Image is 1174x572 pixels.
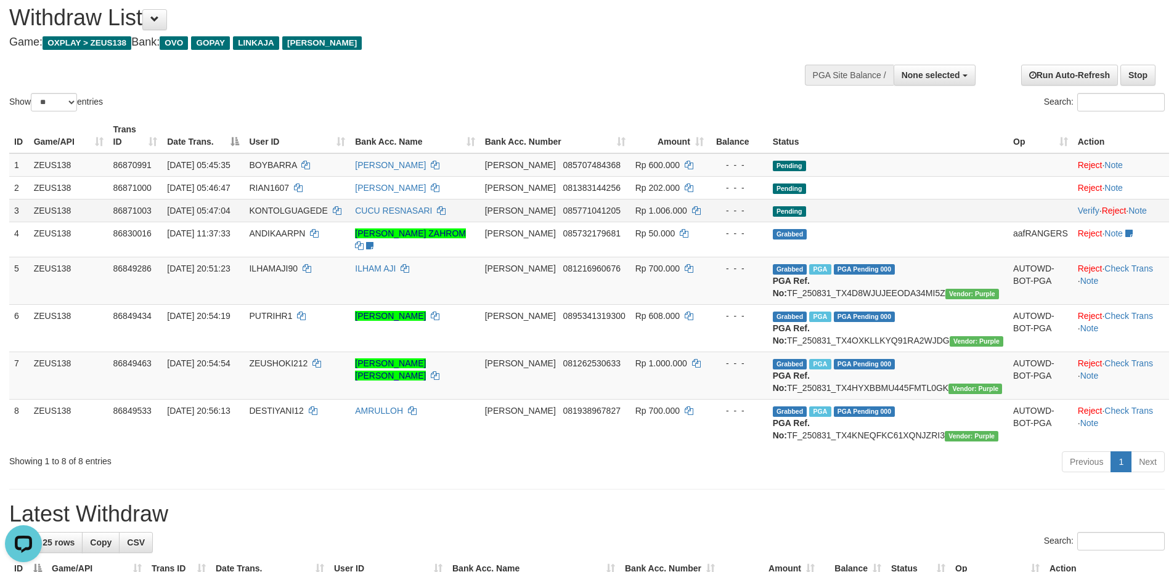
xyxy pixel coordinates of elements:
[1008,399,1073,446] td: AUTOWD-BOT-PGA
[9,502,1165,526] h1: Latest Withdraw
[113,406,152,416] span: 86849533
[1080,418,1099,428] a: Note
[630,118,709,153] th: Amount: activate to sort column ascending
[809,264,831,275] span: Marked by aafRornrotha
[191,36,230,50] span: GOPAY
[29,399,108,446] td: ZEUS138
[9,36,770,49] h4: Game: Bank:
[249,311,292,321] span: PUTRIHR1
[9,257,29,304] td: 5
[945,289,999,299] span: Vendor URL: https://trx4.1velocity.biz
[1080,371,1099,381] a: Note
[1021,65,1118,86] a: Run Auto-Refresh
[635,206,687,216] span: Rp 1.006.000
[809,312,831,322] span: Marked by aafRornrotha
[485,358,556,368] span: [PERSON_NAME]
[1044,532,1165,550] label: Search:
[113,358,152,368] span: 86849463
[1128,206,1147,216] a: Note
[714,204,763,217] div: - - -
[773,406,807,417] span: Grabbed
[9,222,29,257] td: 4
[635,264,680,273] span: Rp 700.000
[635,183,680,193] span: Rp 202.000
[9,118,29,153] th: ID
[244,118,350,153] th: User ID: activate to sort column ascending
[1044,93,1165,111] label: Search:
[113,183,152,193] span: 86871000
[355,228,466,238] a: [PERSON_NAME] ZAHROM
[714,405,763,417] div: - - -
[563,228,621,238] span: Copy 085732179681 to clipboard
[350,118,479,153] th: Bank Acc. Name: activate to sort column ascending
[1078,183,1103,193] a: Reject
[1008,222,1073,257] td: aafRANGERS
[1008,352,1073,399] td: AUTOWD-BOT-PGA
[9,352,29,399] td: 7
[1008,118,1073,153] th: Op: activate to sort column ascending
[167,228,230,238] span: [DATE] 11:37:33
[5,5,42,42] button: Open LiveChat chat widget
[714,227,763,240] div: - - -
[834,359,895,369] span: PGA Pending
[834,264,895,275] span: PGA Pending
[113,264,152,273] span: 86849286
[9,304,29,352] td: 6
[9,176,29,199] td: 2
[167,406,230,416] span: [DATE] 20:56:13
[167,358,230,368] span: [DATE] 20:54:54
[563,358,621,368] span: Copy 081262530633 to clipboard
[167,160,230,170] span: [DATE] 05:45:35
[43,36,131,50] span: OXPLAY > ZEUS138
[113,311,152,321] span: 86849434
[773,206,806,217] span: Pending
[127,538,145,547] span: CSV
[773,276,810,298] b: PGA Ref. No:
[160,36,188,50] span: OVO
[1078,228,1103,238] a: Reject
[563,311,626,321] span: Copy 0895341319300 to clipboard
[1104,160,1123,170] a: Note
[485,183,556,193] span: [PERSON_NAME]
[1078,358,1103,368] a: Reject
[1131,451,1165,472] a: Next
[1111,451,1131,472] a: 1
[809,359,831,369] span: Marked by aafRornrotha
[1078,206,1099,216] a: Verify
[1102,206,1127,216] a: Reject
[249,228,305,238] span: ANDIKAARPN
[1073,199,1169,222] td: · ·
[113,160,152,170] span: 86870991
[773,359,807,369] span: Grabbed
[1104,183,1123,193] a: Note
[1078,311,1103,321] a: Reject
[1104,358,1153,368] a: Check Trans
[29,304,108,352] td: ZEUS138
[834,312,895,322] span: PGA Pending
[9,450,480,467] div: Showing 1 to 8 of 8 entries
[9,93,103,111] label: Show entries
[709,118,768,153] th: Balance
[714,159,763,171] div: - - -
[773,229,807,240] span: Grabbed
[113,206,152,216] span: 86871003
[167,183,230,193] span: [DATE] 05:46:47
[9,153,29,177] td: 1
[768,304,1008,352] td: TF_250831_TX4OXKLLKYQ91RA2WJDG
[1078,160,1103,170] a: Reject
[563,406,621,416] span: Copy 081938967827 to clipboard
[809,406,831,417] span: Marked by aafRornrotha
[773,371,810,393] b: PGA Ref. No:
[167,206,230,216] span: [DATE] 05:47:04
[1073,176,1169,199] td: ·
[834,406,895,417] span: PGA Pending
[108,118,163,153] th: Trans ID: activate to sort column ascending
[773,418,810,440] b: PGA Ref. No:
[563,183,621,193] span: Copy 081383144256 to clipboard
[563,206,621,216] span: Copy 085771041205 to clipboard
[29,352,108,399] td: ZEUS138
[902,70,960,80] span: None selected
[635,406,680,416] span: Rp 700.000
[805,65,894,86] div: PGA Site Balance /
[485,264,556,273] span: [PERSON_NAME]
